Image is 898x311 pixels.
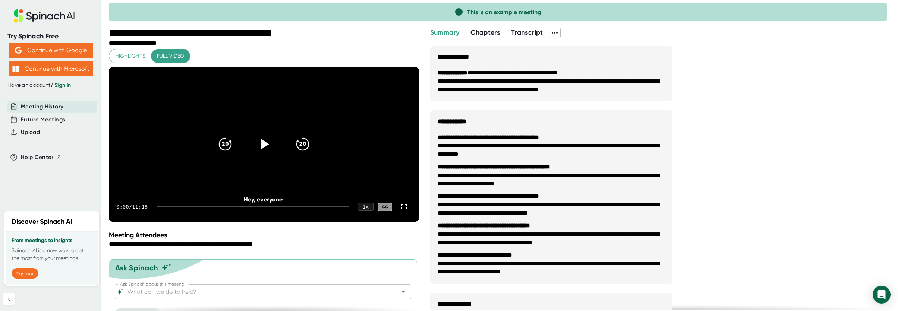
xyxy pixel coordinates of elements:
[3,293,15,305] button: Collapse sidebar
[115,51,145,61] span: Highlights
[467,9,541,16] span: This is an example meeting
[15,47,22,54] img: Aehbyd4JwY73AAAAAElFTkSuQmCC
[54,82,71,88] a: Sign in
[21,153,62,162] button: Help Center
[21,115,65,124] button: Future Meetings
[109,231,421,239] div: Meeting Attendees
[140,196,388,203] div: Hey, everyone.
[7,32,94,41] div: Try Spinach Free
[7,82,94,89] div: Have an account?
[12,247,92,262] p: Spinach AI is a new way to get the most from your meetings
[511,28,543,37] span: Transcript
[157,51,184,61] span: Full video
[398,286,409,297] button: Open
[470,28,500,37] span: Chapters
[12,217,72,227] h2: Discover Spinach AI
[9,61,93,76] button: Continue with Microsoft
[21,102,63,111] button: Meeting History
[430,28,459,37] span: Summary
[126,286,387,297] input: What can we do to help?
[12,238,92,244] h3: From meetings to insights
[21,153,54,162] span: Help Center
[151,49,190,63] button: Full video
[9,43,93,58] button: Continue with Google
[12,268,38,279] button: Try free
[470,28,500,38] button: Chapters
[873,286,891,304] div: Open Intercom Messenger
[358,203,374,211] div: 1 x
[21,128,40,137] button: Upload
[378,203,392,211] div: CC
[116,204,148,210] div: 0:00 / 11:18
[511,28,543,38] button: Transcript
[430,28,459,38] button: Summary
[115,263,158,272] div: Ask Spinach
[109,49,151,63] button: Highlights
